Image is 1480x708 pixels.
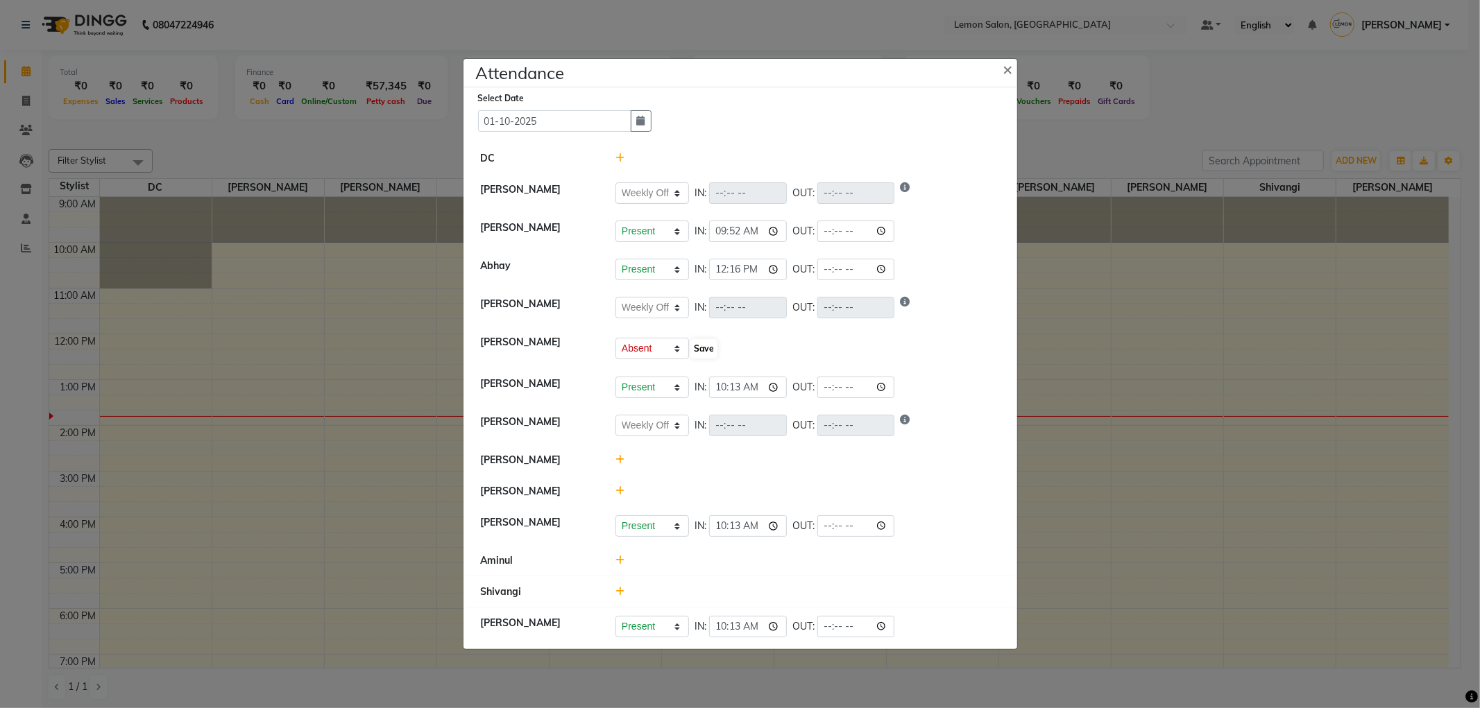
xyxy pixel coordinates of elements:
div: [PERSON_NAME] [470,221,606,242]
span: IN: [695,224,706,239]
div: DC [470,151,606,166]
i: Show reason [900,297,910,318]
div: Abhay [470,259,606,280]
span: IN: [695,380,706,395]
span: OUT: [792,224,815,239]
span: IN: [695,300,706,315]
span: × [1003,58,1013,79]
div: [PERSON_NAME] [470,453,606,467]
span: OUT: [792,262,815,277]
input: Select date [478,110,631,132]
button: Close [992,49,1027,88]
div: Shivangi [470,585,606,599]
div: [PERSON_NAME] [470,182,606,204]
div: [PERSON_NAME] [470,515,606,537]
span: IN: [695,519,706,533]
h4: Attendance [476,60,565,85]
div: [PERSON_NAME] [470,335,606,360]
span: OUT: [792,418,815,433]
span: IN: [695,418,706,433]
i: Show reason [900,182,910,204]
span: OUT: [792,186,815,200]
div: [PERSON_NAME] [470,297,606,318]
div: [PERSON_NAME] [470,484,606,499]
span: IN: [695,186,706,200]
i: Show reason [900,415,910,436]
span: OUT: [792,380,815,395]
label: Select Date [478,92,525,105]
span: IN: [695,619,706,634]
span: IN: [695,262,706,277]
button: Save [690,339,717,359]
div: [PERSON_NAME] [470,415,606,436]
span: OUT: [792,300,815,315]
span: OUT: [792,619,815,634]
div: [PERSON_NAME] [470,377,606,398]
span: OUT: [792,519,815,533]
div: [PERSON_NAME] [470,616,606,637]
div: Aminul [470,553,606,568]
